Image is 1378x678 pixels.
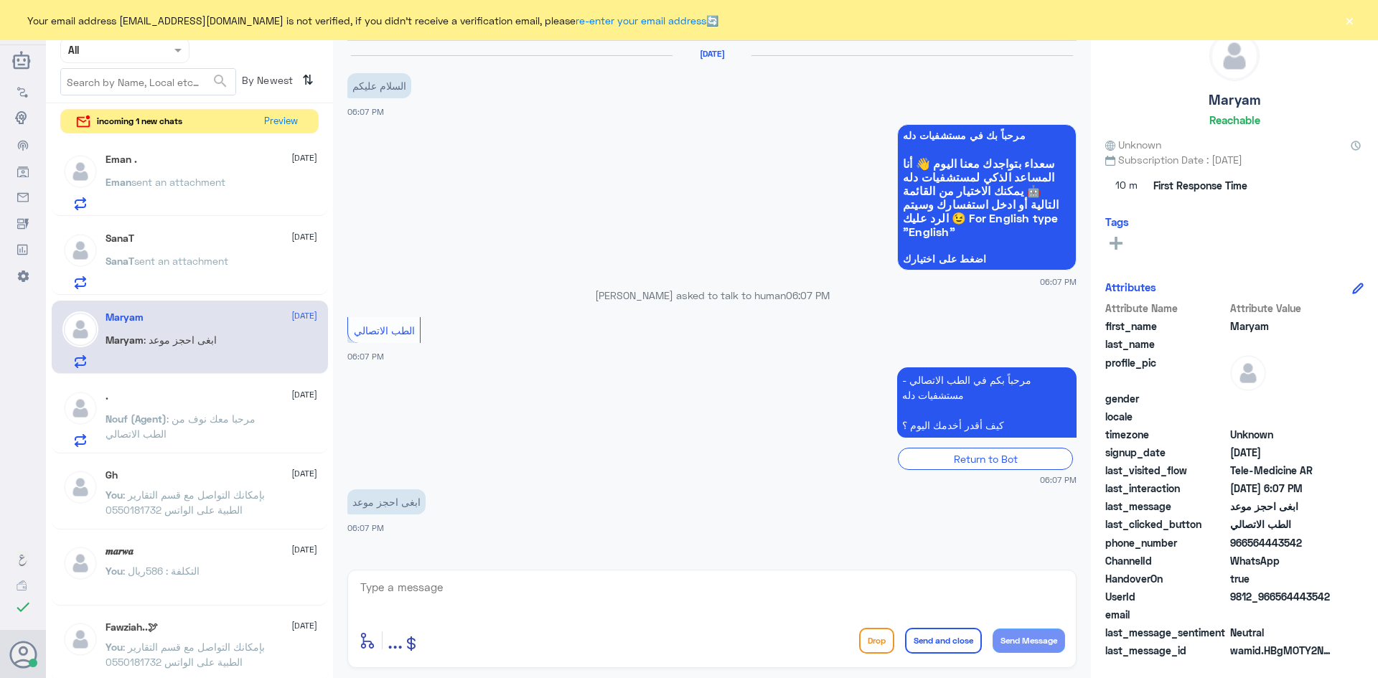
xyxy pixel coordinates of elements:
[106,311,144,324] h5: Maryam
[1105,301,1227,316] span: Attribute Name
[786,289,830,301] span: 06:07 PM
[1105,319,1227,334] span: first_name
[903,156,1071,238] span: سعداء بتواجدك معنا اليوم 👋 أنا المساعد الذكي لمستشفيات دله 🤖 يمكنك الاختيار من القائمة التالية أو...
[131,176,225,188] span: sent an attachment
[1230,499,1334,514] span: ابغى احجز موعد
[1105,517,1227,532] span: last_clicked_button
[144,334,217,346] span: : ابغى احجز موعد
[106,545,133,557] h5: 𝒎𝒂𝒓𝒘𝒂
[62,390,98,426] img: defaultAdmin.png
[903,130,1071,141] span: مرحباً بك في مستشفيات دله
[106,413,167,425] span: Nouf (Agent)
[302,68,314,92] i: ⇅
[62,232,98,268] img: defaultAdmin.png
[1209,113,1260,126] h6: Reachable
[1105,625,1227,640] span: last_message_sentiment
[897,367,1077,438] p: 2/10/2025, 6:07 PM
[14,598,32,616] i: check
[1230,409,1334,424] span: null
[236,68,296,97] span: By Newest
[62,545,98,581] img: defaultAdmin.png
[291,543,317,556] span: [DATE]
[134,255,228,267] span: sent an attachment
[1230,463,1334,478] span: Tele-Medicine AR
[1105,427,1227,442] span: timezone
[1105,215,1129,228] h6: Tags
[61,69,235,95] input: Search by Name, Local etc…
[106,176,131,188] span: Eman
[1105,499,1227,514] span: last_message
[1230,301,1334,316] span: Attribute Value
[1230,553,1334,568] span: 2
[1210,32,1259,80] img: defaultAdmin.png
[1230,427,1334,442] span: Unknown
[106,565,123,577] span: You
[898,448,1073,470] div: Return to Bot
[212,72,229,90] span: search
[106,255,134,267] span: SanaT
[291,309,317,322] span: [DATE]
[106,413,256,440] span: : مرحبا معك نوف من الطب الاتصالي
[1230,643,1334,658] span: wamid.HBgMOTY2NTY0NDQzNTQyFQIAEhgUM0FFQ0I2QjFCODA0RDIxM0M4NUEA
[1230,391,1334,406] span: null
[388,624,403,656] button: ...
[347,288,1077,303] p: [PERSON_NAME] asked to talk to human
[106,621,158,634] h5: Fawziah..🕊
[1230,625,1334,640] span: 0
[291,467,317,480] span: [DATE]
[1105,355,1227,388] span: profile_pic
[1230,481,1334,496] span: 2025-10-02T15:07:51.783Z
[859,628,894,654] button: Drop
[1105,281,1156,293] h6: Attributes
[1230,517,1334,532] span: الطب الاتصالي
[993,628,1065,653] button: Send Message
[291,230,317,243] span: [DATE]
[347,73,411,98] p: 2/10/2025, 6:07 PM
[354,324,415,336] span: الطب الاتصالي
[62,469,98,505] img: defaultAdmin.png
[347,107,384,116] span: 06:07 PM
[1105,553,1227,568] span: ChannelId
[1105,391,1227,406] span: gender
[1230,589,1334,604] span: 9812_966564443542
[1105,137,1161,152] span: Unknown
[106,469,118,481] h5: Gh
[1230,571,1334,586] span: true
[106,390,108,402] h5: .
[576,14,706,27] a: re-enter your email address
[1209,92,1260,108] h5: Maryam
[27,13,718,28] span: Your email address [EMAIL_ADDRESS][DOMAIN_NAME] is not verified, if you didn't receive a verifica...
[1105,445,1227,460] span: signup_date
[291,619,317,632] span: [DATE]
[9,641,37,668] button: Avatar
[291,151,317,164] span: [DATE]
[1105,643,1227,658] span: last_message_id
[905,628,982,654] button: Send and close
[62,621,98,657] img: defaultAdmin.png
[1105,336,1227,352] span: last_name
[347,523,384,532] span: 06:07 PM
[1105,152,1364,167] span: Subscription Date : [DATE]
[1040,276,1077,288] span: 06:07 PM
[672,49,751,59] h6: [DATE]
[1105,571,1227,586] span: HandoverOn
[62,311,98,347] img: defaultAdmin.png
[1105,481,1227,496] span: last_interaction
[1342,13,1356,27] button: ×
[212,70,229,93] button: search
[1230,445,1334,460] span: 2025-10-02T15:07:33.366Z
[1230,355,1266,391] img: defaultAdmin.png
[1153,178,1247,193] span: First Response Time
[1105,607,1227,622] span: email
[291,388,317,401] span: [DATE]
[97,115,182,128] span: incoming 1 new chats
[1230,319,1334,334] span: Maryam
[1105,173,1148,199] span: 10 m
[1105,463,1227,478] span: last_visited_flow
[106,641,123,653] span: You
[123,565,200,577] span: : التكلفة : 586ريال
[1230,607,1334,622] span: null
[106,154,137,166] h5: Eman .
[1105,535,1227,550] span: phone_number
[903,253,1071,265] span: اضغط على اختيارك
